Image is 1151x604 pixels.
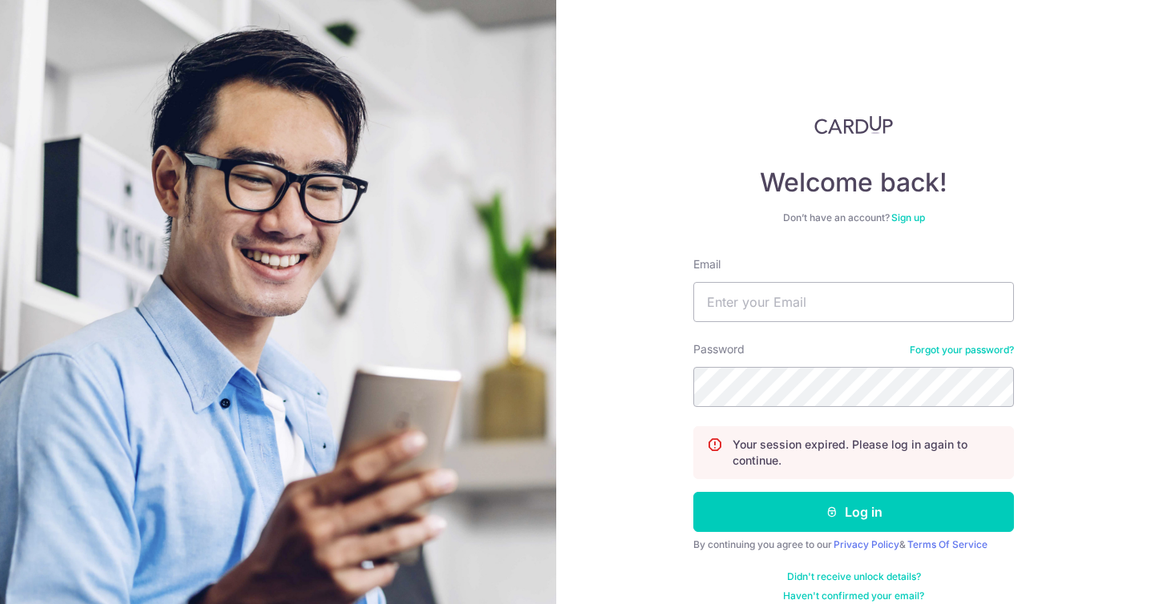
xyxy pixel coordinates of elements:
[907,538,987,550] a: Terms Of Service
[891,211,925,223] a: Sign up
[693,167,1014,199] h4: Welcome back!
[910,344,1014,356] a: Forgot your password?
[783,590,924,602] a: Haven't confirmed your email?
[733,437,1000,469] p: Your session expired. Please log in again to continue.
[693,282,1014,322] input: Enter your Email
[693,211,1014,224] div: Don’t have an account?
[787,570,921,583] a: Didn't receive unlock details?
[693,538,1014,551] div: By continuing you agree to our &
[814,115,893,135] img: CardUp Logo
[693,256,721,272] label: Email
[834,538,899,550] a: Privacy Policy
[693,492,1014,532] button: Log in
[693,341,745,357] label: Password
